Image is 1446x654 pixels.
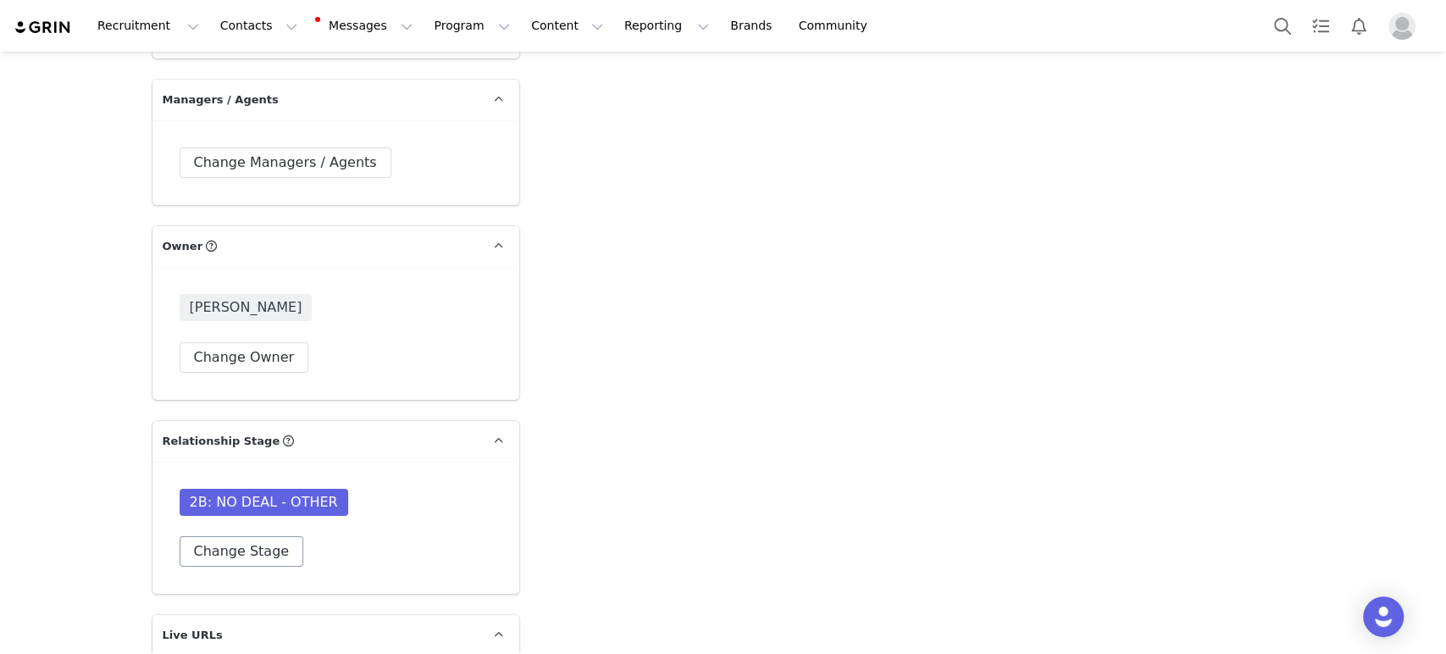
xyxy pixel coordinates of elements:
button: Change Stage [180,536,304,567]
button: Recruitment [87,7,209,45]
button: Change Owner [180,342,309,373]
span: Relationship Stage [163,433,280,450]
span: Managers / Agents [163,91,279,108]
div: Open Intercom Messenger [1363,596,1404,637]
button: Reporting [614,7,719,45]
img: grin logo [14,19,73,36]
button: Messages [308,7,423,45]
button: Profile [1378,13,1432,40]
a: Brands [720,7,787,45]
button: Notifications [1340,7,1377,45]
span: [PERSON_NAME] [180,294,313,321]
button: Change Managers / Agents [180,147,391,178]
button: Content [521,7,613,45]
span: 2B: NO DEAL - OTHER [180,489,348,516]
img: placeholder-profile.jpg [1388,13,1416,40]
span: Live URLs [163,627,223,644]
span: Owner [163,238,203,255]
button: Program [424,7,520,45]
p: declined tagging mens [7,7,577,20]
button: Contacts [210,7,307,45]
a: Community [789,7,885,45]
button: Search [1264,7,1301,45]
a: Tasks [1302,7,1339,45]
